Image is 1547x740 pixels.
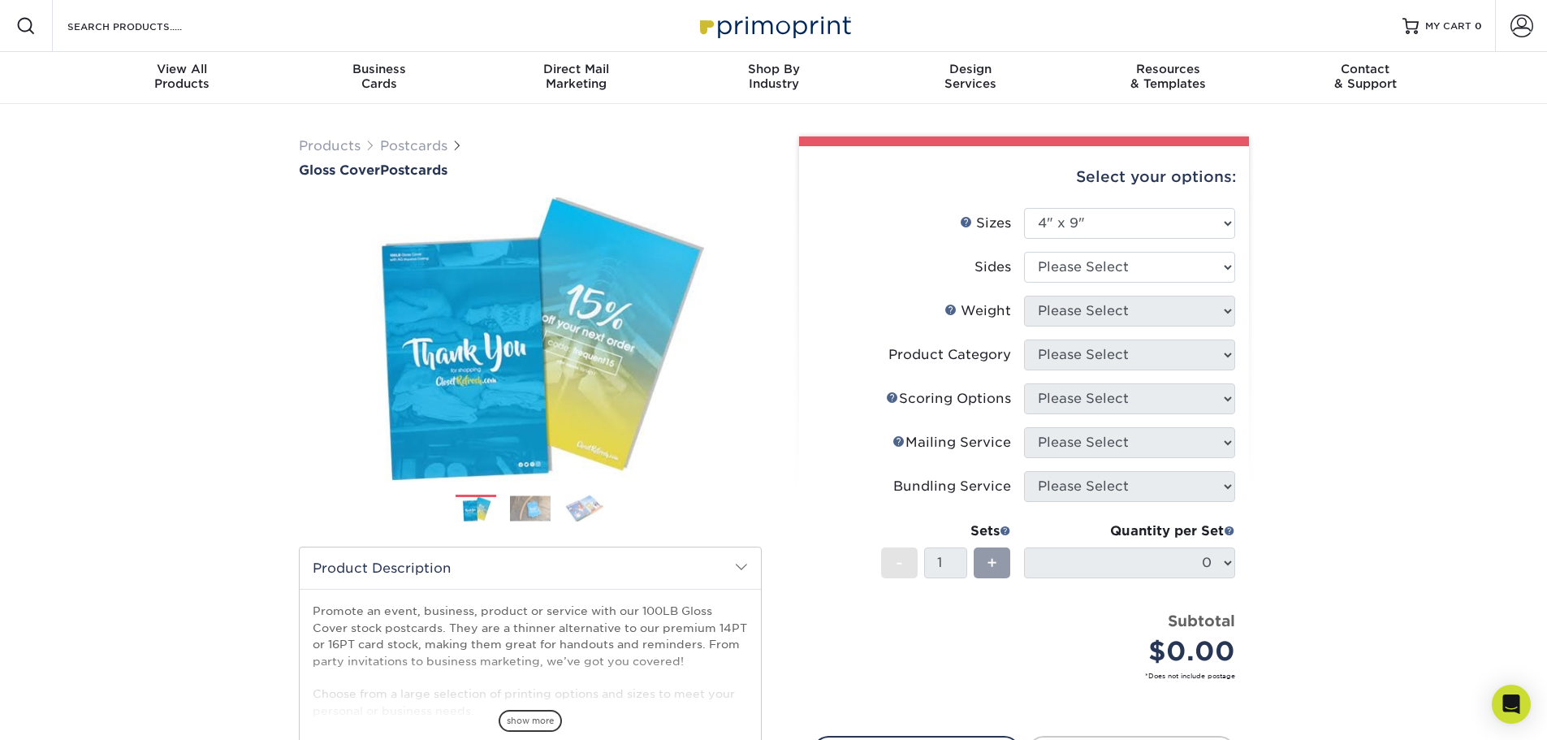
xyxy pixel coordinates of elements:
[1492,685,1531,724] div: Open Intercom Messenger
[893,477,1011,496] div: Bundling Service
[1070,62,1267,76] span: Resources
[1168,612,1235,630] strong: Subtotal
[84,62,281,91] div: Products
[1036,632,1235,671] div: $0.00
[872,52,1070,104] a: DesignServices
[499,710,562,732] span: show more
[564,494,605,522] img: Postcards 03
[1024,521,1235,541] div: Quantity per Set
[944,301,1011,321] div: Weight
[313,603,748,719] p: Promote an event, business, product or service with our 100LB Gloss Cover stock postcards. They a...
[1425,19,1471,33] span: MY CART
[66,16,224,36] input: SEARCH PRODUCTS.....
[886,389,1011,409] div: Scoring Options
[477,62,675,76] span: Direct Mail
[1070,52,1267,104] a: Resources& Templates
[675,52,872,104] a: Shop ByIndustry
[477,62,675,91] div: Marketing
[299,162,762,178] a: Gloss CoverPostcards
[1267,52,1464,104] a: Contact& Support
[881,521,1011,541] div: Sets
[675,62,872,91] div: Industry
[456,496,496,523] img: Postcards 01
[1475,20,1482,32] span: 0
[477,52,675,104] a: Direct MailMarketing
[380,138,447,154] a: Postcards
[300,547,761,589] h2: Product Description
[1267,62,1464,91] div: & Support
[812,146,1236,208] div: Select your options:
[510,495,551,521] img: Postcards 02
[1267,62,1464,76] span: Contact
[896,551,903,575] span: -
[1070,62,1267,91] div: & Templates
[84,52,281,104] a: View AllProducts
[872,62,1070,91] div: Services
[299,162,380,178] span: Gloss Cover
[299,185,762,494] img: Gloss Cover 01
[299,138,361,154] a: Products
[960,214,1011,233] div: Sizes
[299,162,762,178] h1: Postcards
[280,62,477,76] span: Business
[892,433,1011,452] div: Mailing Service
[280,62,477,91] div: Cards
[84,62,281,76] span: View All
[280,52,477,104] a: BusinessCards
[675,62,872,76] span: Shop By
[987,551,997,575] span: +
[825,671,1235,681] small: *Does not include postage
[974,257,1011,277] div: Sides
[693,8,855,43] img: Primoprint
[872,62,1070,76] span: Design
[888,345,1011,365] div: Product Category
